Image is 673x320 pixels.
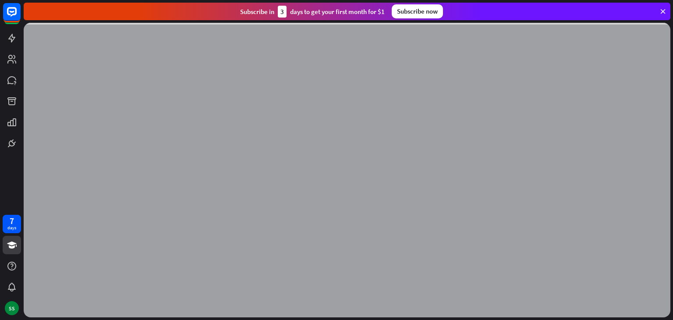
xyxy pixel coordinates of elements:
div: days [7,225,16,231]
div: 7 [10,217,14,225]
div: Subscribe in days to get your first month for $1 [240,6,385,18]
div: SS [5,301,19,315]
div: Subscribe now [392,4,443,18]
div: 3 [278,6,287,18]
a: 7 days [3,215,21,233]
